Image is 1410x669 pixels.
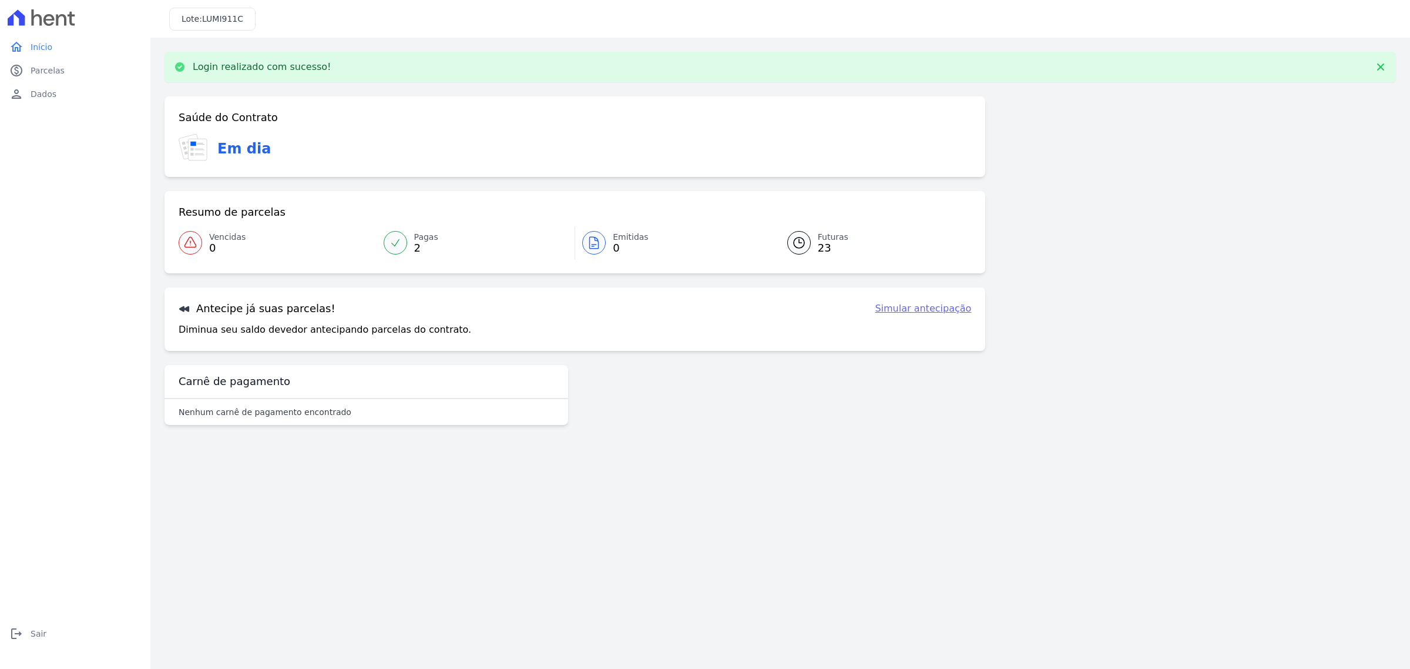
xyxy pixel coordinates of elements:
[575,226,773,259] a: Emitidas 0
[414,243,438,253] span: 2
[31,41,52,53] span: Início
[5,622,146,645] a: logoutSair
[202,14,243,24] span: LUMI911C
[414,231,438,243] span: Pagas
[5,59,146,82] a: paidParcelas
[613,231,649,243] span: Emitidas
[9,627,23,641] i: logout
[209,231,246,243] span: Vencidas
[193,61,331,73] p: Login realizado com sucesso!
[613,243,649,253] span: 0
[217,138,271,159] h3: Em dia
[818,243,848,253] span: 23
[31,88,56,100] span: Dados
[179,111,278,125] h3: Saúde do Contrato
[182,13,243,25] h3: Lote:
[5,35,146,59] a: homeInício
[5,82,146,106] a: personDados
[31,628,46,640] span: Sair
[179,205,286,219] h3: Resumo de parcelas
[179,406,351,418] p: Nenhum carnê de pagamento encontrado
[9,40,23,54] i: home
[377,226,575,259] a: Pagas 2
[31,65,65,76] span: Parcelas
[209,243,246,253] span: 0
[179,226,377,259] a: Vencidas 0
[179,323,471,337] p: Diminua seu saldo devedor antecipando parcelas do contrato.
[9,63,23,78] i: paid
[179,302,335,316] h3: Antecipe já suas parcelas!
[179,374,290,389] h3: Carnê de pagamento
[773,226,972,259] a: Futuras 23
[875,302,971,316] a: Simular antecipação
[818,231,848,243] span: Futuras
[9,87,23,101] i: person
